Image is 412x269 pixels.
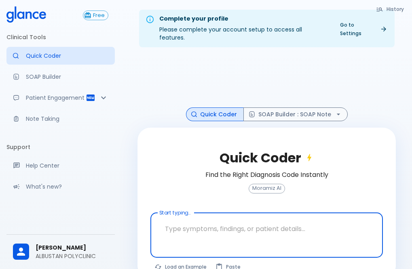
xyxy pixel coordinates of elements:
[6,178,115,195] div: Recent updates and feature releases
[6,68,115,86] a: Docugen: Compose a clinical documentation in seconds
[205,169,328,181] h6: Find the Right Diagnosis Code Instantly
[26,183,108,191] p: What's new?
[83,11,115,20] a: Click to view or change your subscription
[6,238,115,266] div: [PERSON_NAME]ALBUSTAN POLYCLINIC
[6,137,115,157] li: Support
[26,162,108,170] p: Help Center
[6,89,115,107] div: Patient Reports & Referrals
[36,244,108,252] span: [PERSON_NAME]
[243,107,348,122] button: SOAP Builder : SOAP Note
[159,15,329,23] div: Complete your profile
[26,52,108,60] p: Quick Coder
[26,73,108,81] p: SOAP Builder
[26,94,86,102] p: Patient Engagement
[220,150,314,166] h2: Quick Coder
[186,107,244,122] button: Quick Coder
[249,185,285,191] span: Moramiz AI
[335,19,391,39] a: Go to Settings
[159,12,329,45] div: Please complete your account setup to access all features.
[6,157,115,174] a: Get help from our support team
[83,11,108,20] button: Free
[36,252,108,260] p: ALBUSTAN POLYCLINIC
[6,205,115,225] li: Settings
[372,3,409,15] button: History
[6,27,115,47] li: Clinical Tools
[6,110,115,128] a: Advanced note-taking
[90,13,108,19] span: Free
[26,115,108,123] p: Note Taking
[6,47,115,65] a: Moramiz: Find ICD10AM codes instantly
